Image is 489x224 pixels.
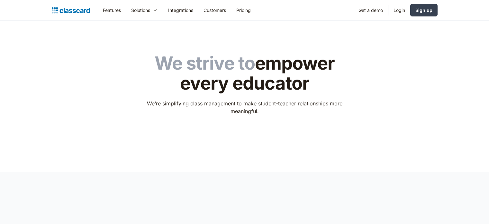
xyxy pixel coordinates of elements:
[142,54,347,93] h1: empower every educator
[155,52,255,74] span: We strive to
[126,3,163,17] div: Solutions
[231,3,256,17] a: Pricing
[415,7,432,14] div: Sign up
[353,3,388,17] a: Get a demo
[198,3,231,17] a: Customers
[142,100,347,115] p: We’re simplifying class management to make student-teacher relationships more meaningful.
[388,3,410,17] a: Login
[163,3,198,17] a: Integrations
[131,7,150,14] div: Solutions
[410,4,438,16] a: Sign up
[98,3,126,17] a: Features
[52,6,90,15] a: home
